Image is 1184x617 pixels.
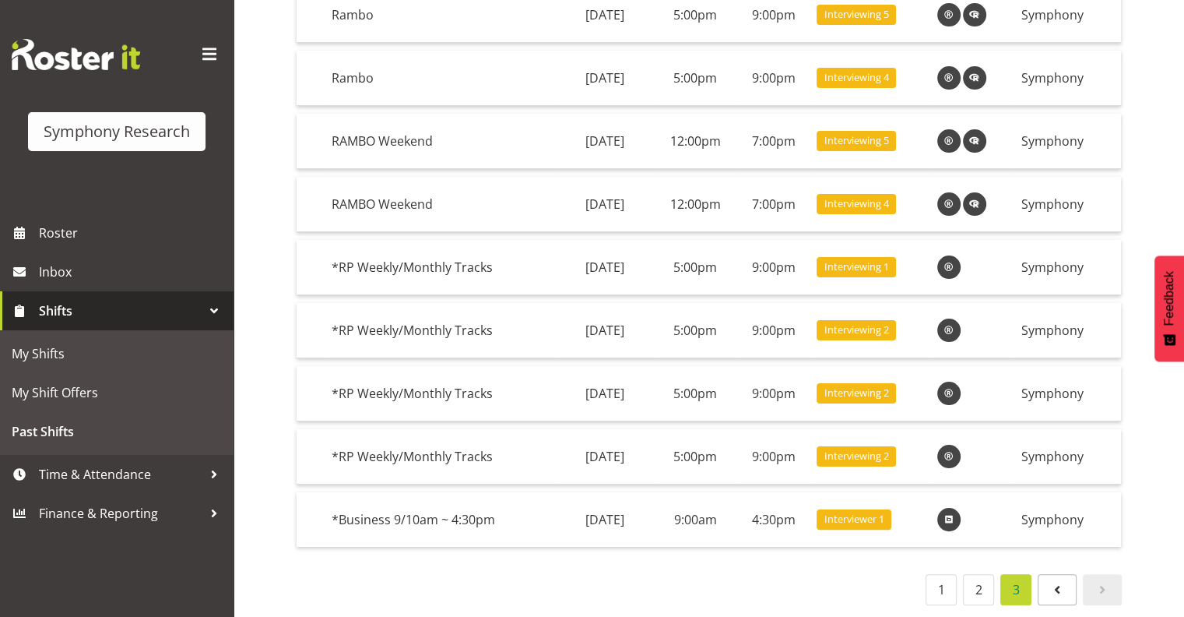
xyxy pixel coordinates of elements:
td: 5:00pm [654,240,736,295]
td: RAMBO Weekend [325,177,557,232]
td: 9:00pm [736,51,810,106]
td: 5:00pm [654,51,736,106]
td: 9:00pm [736,240,810,295]
td: [DATE] [556,303,654,358]
td: *RP Weekly/Monthly Tracks [325,429,557,485]
td: Symphony [1014,240,1121,295]
a: Past Shifts [4,412,230,451]
td: [DATE] [556,492,654,547]
span: Interviewing 4 [824,196,888,211]
td: Symphony [1014,429,1121,485]
td: 5:00pm [654,366,736,421]
span: Interviewing 2 [824,386,888,400]
td: [DATE] [556,429,654,485]
td: 12:00pm [654,177,736,232]
td: 9:00pm [736,429,810,485]
td: *RP Weekly/Monthly Tracks [325,240,557,295]
td: 9:00am [654,492,736,547]
td: 5:00pm [654,303,736,358]
td: [DATE] [556,366,654,421]
span: Interviewing 5 [824,133,888,148]
span: Shifts [39,299,202,323]
span: Time & Attendance [39,463,202,486]
td: Symphony [1014,303,1121,358]
span: My Shift Offers [12,381,222,404]
img: Rosterit website logo [12,39,140,70]
button: Feedback - Show survey [1154,256,1184,361]
td: Symphony [1014,492,1121,547]
span: Interviewing 2 [824,323,888,337]
a: My Shift Offers [4,373,230,412]
span: Feedback [1162,271,1176,326]
span: My Shifts [12,342,222,365]
a: My Shifts [4,334,230,373]
td: *RP Weekly/Monthly Tracks [325,366,557,421]
td: [DATE] [556,240,654,295]
a: 1 [926,574,957,605]
td: RAMBO Weekend [325,114,557,169]
td: 5:00pm [654,429,736,485]
div: Symphony Research [44,120,190,143]
td: Symphony [1014,51,1121,106]
td: Rambo [325,51,557,106]
span: Roster [39,221,226,245]
td: 12:00pm [654,114,736,169]
td: 9:00pm [736,303,810,358]
span: Interviewing 4 [824,70,888,85]
td: 9:00pm [736,366,810,421]
a: 2 [963,574,994,605]
td: Symphony [1014,366,1121,421]
span: Past Shifts [12,420,222,443]
span: Interviewing 5 [824,7,888,22]
td: Symphony [1014,177,1121,232]
td: [DATE] [556,51,654,106]
span: Interviewing 1 [824,259,888,274]
span: Inbox [39,260,226,284]
span: Interviewing 2 [824,449,888,464]
td: [DATE] [556,177,654,232]
td: 4:30pm [736,492,810,547]
td: *Business 9/10am ~ 4:30pm [325,492,557,547]
td: [DATE] [556,114,654,169]
span: Interviewer 1 [824,512,884,527]
td: 7:00pm [736,177,810,232]
td: 7:00pm [736,114,810,169]
td: Symphony [1014,114,1121,169]
span: Finance & Reporting [39,502,202,525]
td: *RP Weekly/Monthly Tracks [325,303,557,358]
